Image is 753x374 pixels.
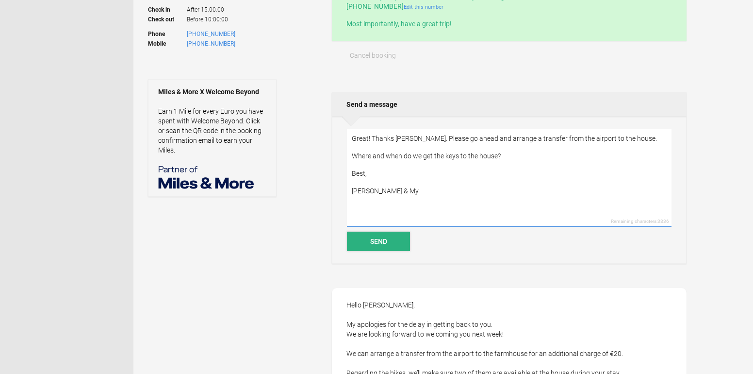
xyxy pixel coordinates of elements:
[347,232,410,251] button: Send
[187,15,277,24] span: Before 10:00:00
[187,40,235,47] a: [PHONE_NUMBER]
[158,107,263,154] a: Earn 1 Mile for every Euro you have spent with Welcome Beyond. Click or scan the QR code in the b...
[350,51,396,59] span: Cancel booking
[148,39,187,49] strong: Mobile
[158,87,266,97] strong: Miles & More X Welcome Beyond
[404,4,443,10] a: Edit this number
[148,29,187,39] strong: Phone
[332,46,414,65] button: Cancel booking
[148,15,187,24] strong: Check out
[158,165,255,189] img: Miles & More
[187,31,235,37] a: [PHONE_NUMBER]
[346,19,672,29] p: Most importantly, have a great trip!
[332,92,687,117] h2: Send a message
